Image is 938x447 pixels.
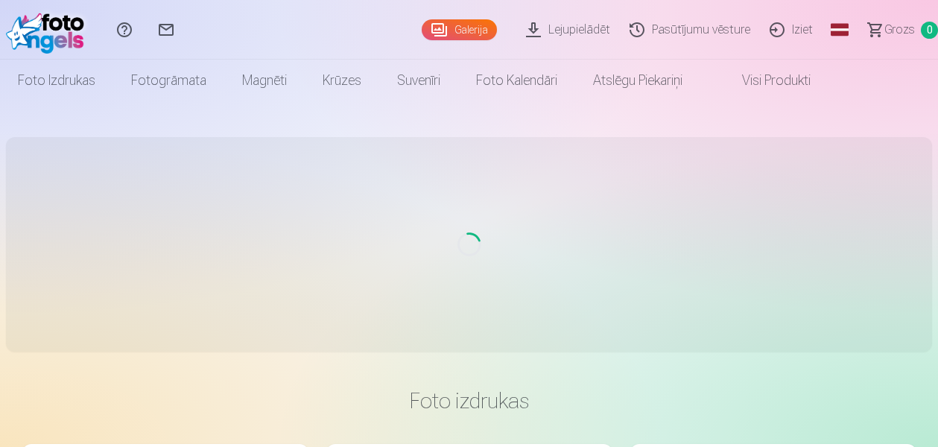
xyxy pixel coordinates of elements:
a: Atslēgu piekariņi [575,60,700,101]
a: Foto kalendāri [458,60,575,101]
span: 0 [921,22,938,39]
a: Visi produkti [700,60,828,101]
a: Magnēti [224,60,305,101]
img: /fa1 [6,6,92,54]
span: Grozs [884,21,915,39]
a: Krūzes [305,60,379,101]
a: Galerija [422,19,497,40]
a: Suvenīri [379,60,458,101]
h3: Foto izdrukas [34,387,904,414]
a: Fotogrāmata [113,60,224,101]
